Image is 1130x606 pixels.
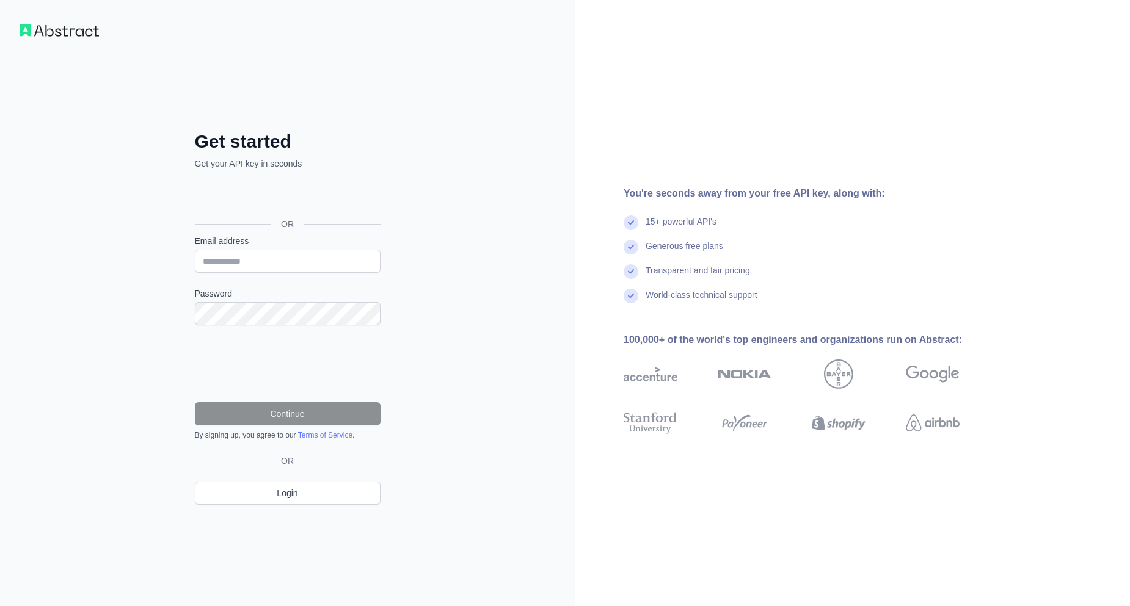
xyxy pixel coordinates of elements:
div: Generous free plans [646,240,723,264]
img: Workflow [20,24,99,37]
label: Email address [195,235,381,247]
img: google [906,359,960,389]
img: bayer [824,359,853,389]
iframe: Sign in with Google Button [189,183,384,210]
img: nokia [718,359,771,389]
span: OR [271,218,304,230]
div: Transparent and fair pricing [646,264,750,289]
div: 100,000+ of the world's top engineers and organizations run on Abstract: [624,333,999,347]
img: check mark [624,264,638,279]
iframe: reCAPTCHA [195,340,381,388]
label: Password [195,287,381,300]
span: OR [276,455,299,467]
a: Login [195,482,381,505]
img: check mark [624,240,638,254]
h2: Get started [195,131,381,153]
div: World-class technical support [646,289,757,313]
img: accenture [624,359,677,389]
img: stanford university [624,409,677,436]
img: airbnb [906,409,960,436]
img: check mark [624,289,638,303]
p: Get your API key in seconds [195,157,381,170]
div: 15+ powerful API's [646,215,716,240]
button: Continue [195,402,381,425]
a: Terms of Service [298,431,352,439]
div: By signing up, you agree to our . [195,430,381,440]
div: You're seconds away from your free API key, along with: [624,186,999,201]
img: payoneer [718,409,771,436]
img: check mark [624,215,638,230]
img: shopify [812,409,866,436]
